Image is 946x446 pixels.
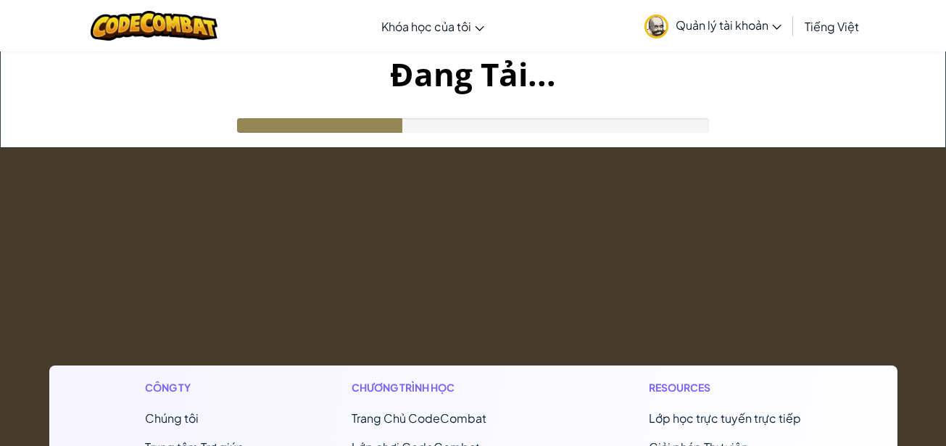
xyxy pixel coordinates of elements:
[676,17,781,33] span: Quản lý tài khoản
[637,3,789,49] a: Quản lý tài khoản
[145,410,199,426] a: Chúng tôi
[805,19,859,34] span: Tiếng Việt
[352,410,486,426] span: Trang Chủ CodeCombat
[649,410,801,426] a: Lớp học trực tuyến trực tiếp
[1,51,945,96] h1: Đang Tải...
[381,19,471,34] span: Khóa học của tôi
[374,7,491,46] a: Khóa học của tôi
[649,380,801,395] h1: Resources
[352,380,542,395] h1: Chương trình học
[644,15,668,38] img: avatar
[91,11,217,41] img: CodeCombat logo
[797,7,866,46] a: Tiếng Việt
[145,380,244,395] h1: Công ty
